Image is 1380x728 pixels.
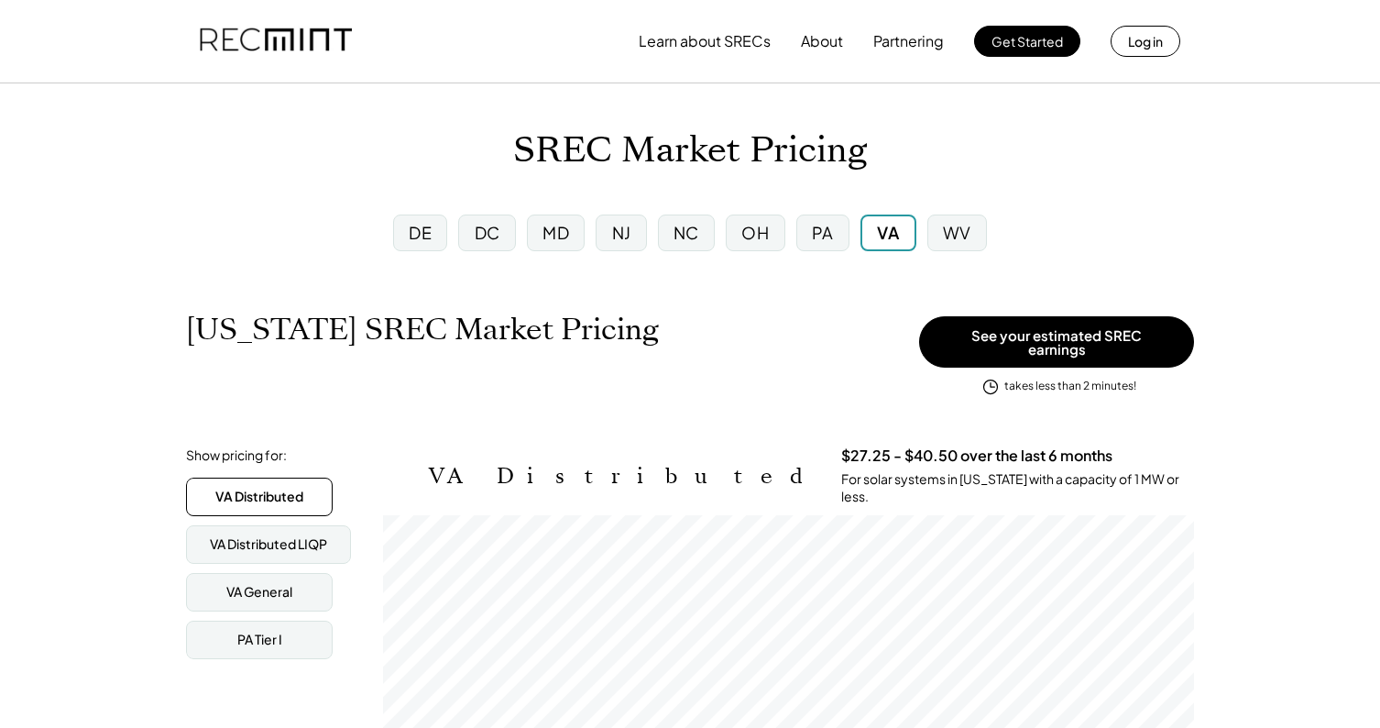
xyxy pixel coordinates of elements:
div: PA Tier I [237,631,282,649]
button: Learn about SRECs [639,23,771,60]
button: Get Started [974,26,1080,57]
h1: [US_STATE] SREC Market Pricing [186,312,659,347]
h2: VA Distributed [429,463,814,490]
div: VA Distributed [215,488,303,506]
div: NJ [612,221,631,244]
div: DE [409,221,432,244]
div: For solar systems in [US_STATE] with a capacity of 1 MW or less. [841,470,1194,506]
div: WV [943,221,971,244]
div: PA [812,221,834,244]
img: recmint-logotype%403x.png [200,10,352,72]
div: MD [542,221,569,244]
button: About [801,23,843,60]
div: VA [877,221,899,244]
h3: $27.25 - $40.50 over the last 6 months [841,447,1112,466]
div: DC [475,221,500,244]
button: Log in [1111,26,1180,57]
button: Partnering [873,23,944,60]
button: See your estimated SREC earnings [919,316,1194,368]
div: VA Distributed LIQP [210,535,327,554]
div: takes less than 2 minutes! [1004,379,1136,394]
h1: SREC Market Pricing [513,129,867,172]
div: VA General [226,583,292,601]
div: NC [674,221,699,244]
div: Show pricing for: [186,447,287,465]
div: OH [741,221,769,244]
